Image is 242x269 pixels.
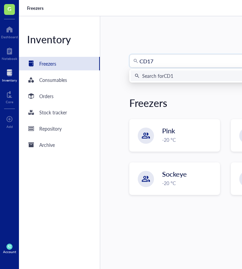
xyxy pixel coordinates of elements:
[19,106,100,119] a: Stock tracker
[1,24,18,39] a: Dashboard
[2,46,17,61] a: Notebook
[19,73,100,87] a: Consumables
[162,179,216,187] div: -20 °C
[27,5,45,11] a: Freezers
[162,126,175,135] span: Pink
[3,250,16,254] div: Account
[6,125,13,129] div: Add
[7,4,12,13] span: G
[2,57,17,61] div: Notebook
[39,92,53,100] div: Orders
[19,138,100,152] a: Archive
[19,57,100,70] a: Freezers
[1,35,18,39] div: Dashboard
[162,136,216,143] div: -20 °C
[39,109,67,116] div: Stock tracker
[6,100,13,104] div: Core
[8,245,11,248] span: RZ
[39,125,62,132] div: Repository
[2,78,17,82] div: Inventory
[39,76,67,84] div: Consumables
[39,141,55,149] div: Archive
[129,96,167,110] div: Freezers
[19,32,100,46] div: Inventory
[142,72,173,80] div: Search for CD1
[39,60,56,67] div: Freezers
[19,89,100,103] a: Orders
[6,89,13,104] a: Core
[162,169,187,179] span: Sockeye
[19,122,100,135] a: Repository
[2,67,17,82] a: Inventory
